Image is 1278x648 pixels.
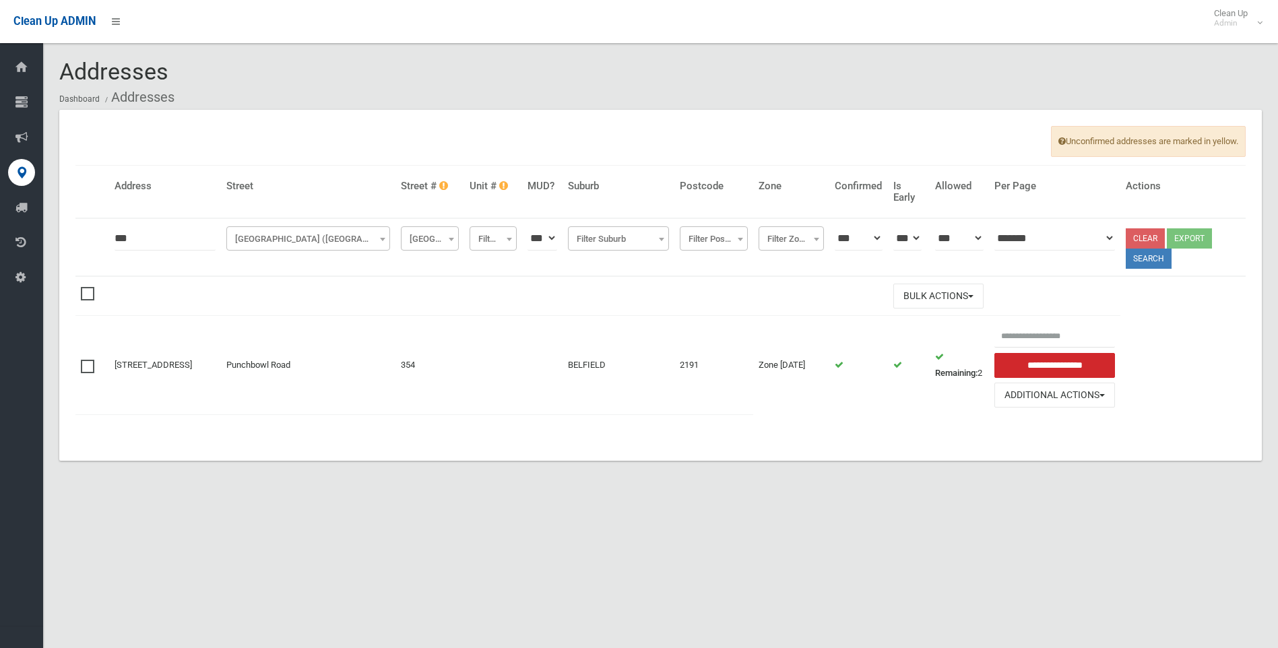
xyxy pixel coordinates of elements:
[470,226,517,251] span: Filter Unit #
[528,181,557,192] h4: MUD?
[473,230,514,249] span: Filter Unit #
[935,368,978,378] strong: Remaining:
[1214,18,1248,28] small: Admin
[935,181,983,192] h4: Allowed
[680,181,748,192] h4: Postcode
[1126,181,1240,192] h4: Actions
[13,15,96,28] span: Clean Up ADMIN
[59,58,168,85] span: Addresses
[762,230,821,249] span: Filter Zone
[115,181,216,192] h4: Address
[835,181,882,192] h4: Confirmed
[674,316,753,414] td: 2191
[404,230,455,249] span: Filter Street #
[59,94,100,104] a: Dashboard
[395,316,464,414] td: 354
[102,85,174,110] li: Addresses
[1207,8,1261,28] span: Clean Up
[753,316,829,414] td: Zone [DATE]
[563,316,674,414] td: BELFIELD
[226,181,391,192] h4: Street
[1126,249,1172,269] button: Search
[230,230,387,249] span: Alverstone Street (RIVERWOOD)
[470,181,517,192] h4: Unit #
[568,181,669,192] h4: Suburb
[401,181,458,192] h4: Street #
[759,226,824,251] span: Filter Zone
[759,181,824,192] h4: Zone
[930,316,988,414] td: 2
[568,226,669,251] span: Filter Suburb
[226,226,391,251] span: Alverstone Street (RIVERWOOD)
[1051,126,1246,157] span: Unconfirmed addresses are marked in yellow.
[1126,228,1165,249] a: Clear
[115,360,192,370] a: [STREET_ADDRESS]
[893,284,984,309] button: Bulk Actions
[994,383,1116,408] button: Additional Actions
[893,181,925,203] h4: Is Early
[401,226,458,251] span: Filter Street #
[221,316,396,414] td: Punchbowl Road
[571,230,666,249] span: Filter Suburb
[1167,228,1212,249] button: Export
[680,226,748,251] span: Filter Postcode
[994,181,1116,192] h4: Per Page
[683,230,744,249] span: Filter Postcode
